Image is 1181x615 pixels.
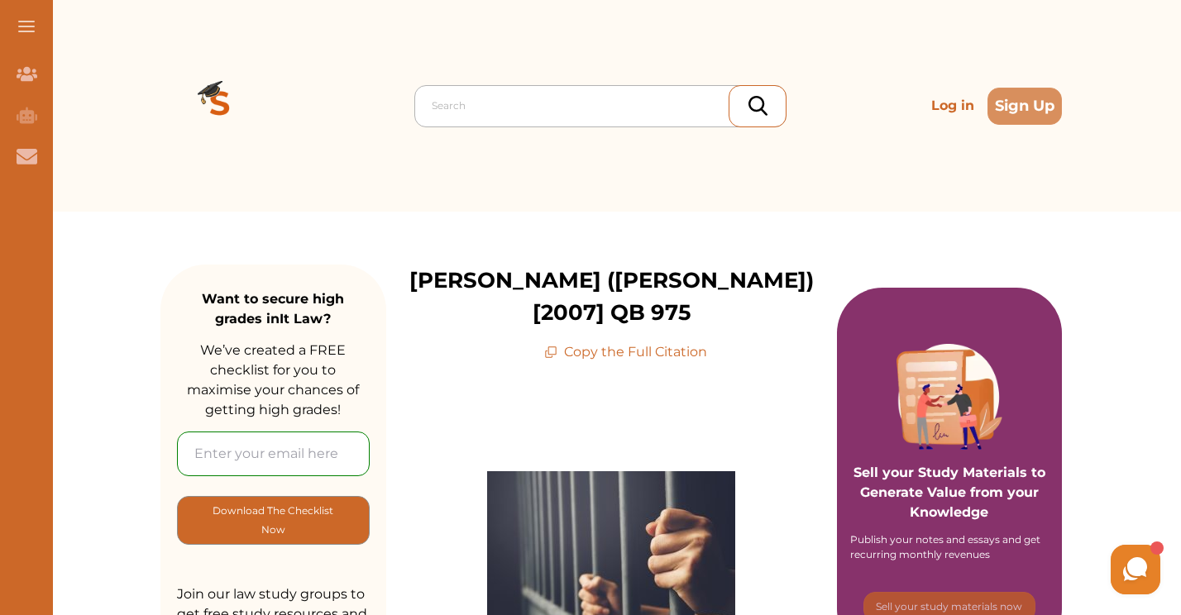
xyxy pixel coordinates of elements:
button: Sign Up [987,88,1062,125]
img: Logo [160,46,280,165]
iframe: HelpCrunch [784,541,1164,598]
span: We’ve created a FREE checklist for you to maximise your chances of getting high grades! [187,342,359,417]
strong: Want to secure high grades in It Law ? [202,291,344,327]
p: Sell your study materials now [876,599,1022,614]
p: Copy the Full Citation [544,342,707,362]
p: Log in [925,89,981,122]
img: search_icon [748,96,767,116]
img: Purple card image [897,344,1002,450]
div: Publish your notes and essays and get recurring monthly revenues [850,532,1049,562]
p: Download The Checklist Now [211,501,336,540]
p: Sell your Study Materials to Generate Value from your Knowledge [853,417,1046,522]
input: Enter your email here [177,431,370,476]
button: [object Object] [177,496,370,545]
p: [PERSON_NAME] ([PERSON_NAME]) [2007] QB 975 [386,265,837,329]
